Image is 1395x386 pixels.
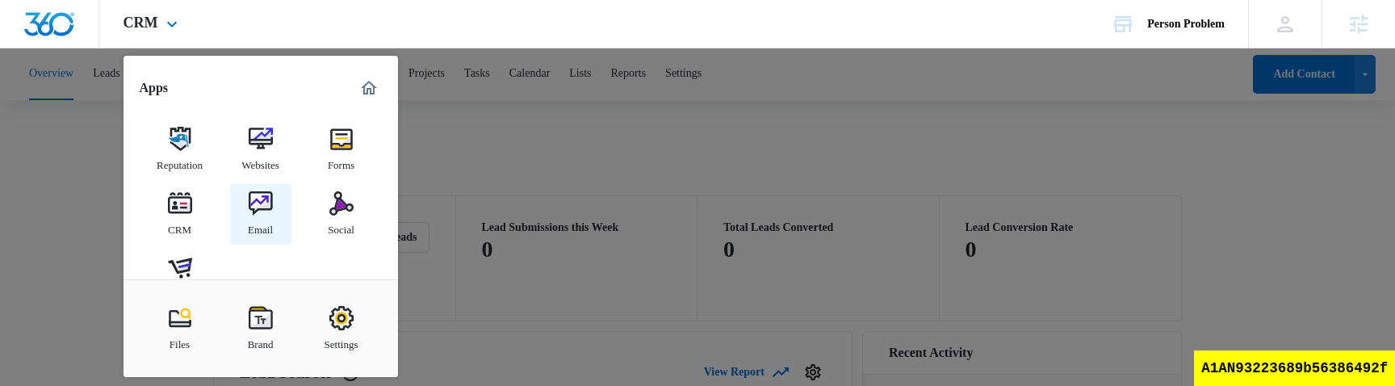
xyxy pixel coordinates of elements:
[356,75,382,101] a: Marketing 360® Dashboard
[168,216,191,237] div: CRM
[325,330,358,351] div: Settings
[149,298,211,359] a: Files
[157,151,203,172] div: Reputation
[149,119,211,180] a: Reputation
[248,216,273,237] div: Email
[230,119,291,180] a: Websites
[311,298,372,359] a: Settings
[149,183,211,245] a: CRM
[149,248,211,309] a: Shop
[241,151,279,172] div: Websites
[328,216,354,237] div: Social
[170,330,190,351] div: Files
[1194,350,1395,386] div: A1AN93223689b56386492f
[140,80,169,95] h2: Apps
[328,151,354,172] div: Forms
[311,183,372,245] a: Social
[248,330,274,351] div: Brand
[311,119,372,180] a: Forms
[1147,18,1225,31] div: account name
[230,183,291,245] a: Email
[124,15,158,31] span: CRM
[230,298,291,359] a: Brand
